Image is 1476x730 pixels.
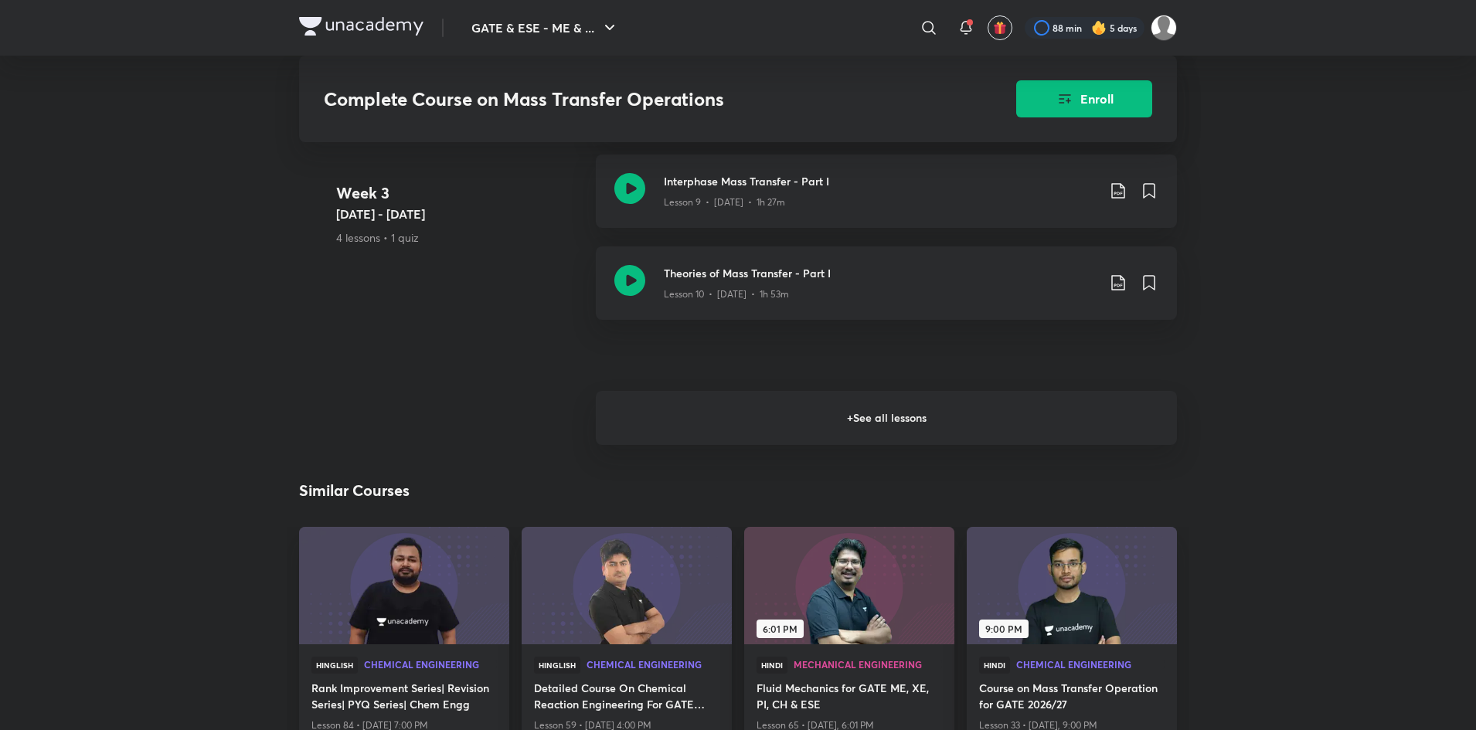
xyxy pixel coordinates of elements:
[757,680,942,715] a: Fluid Mechanics for GATE ME, XE, PI, CH & ESE
[1016,660,1165,669] span: Chemical Engineering
[979,680,1165,715] a: Course on Mass Transfer Operation for GATE 2026/27
[964,525,1178,645] img: new-thumbnail
[1091,20,1107,36] img: streak
[757,657,787,674] span: Hindi
[534,680,719,715] a: Detailed Course On Chemical Reaction Engineering For GATE 2026 | CH
[596,154,1177,246] a: Interphase Mass Transfer - Part ILesson 9 • [DATE] • 1h 27m
[324,88,929,110] h3: Complete Course on Mass Transfer Operations
[336,205,583,223] h5: [DATE] - [DATE]
[993,21,1007,35] img: avatar
[299,17,423,36] img: Company Logo
[794,660,942,669] span: Mechanical Engineering
[664,287,789,301] p: Lesson 10 • [DATE] • 1h 53m
[744,527,954,644] a: new-thumbnail6:01 PM
[596,391,1177,445] h6: + See all lessons
[664,265,1097,281] h3: Theories of Mass Transfer - Part I
[364,660,497,671] a: Chemical Engineering
[1016,660,1165,671] a: Chemical Engineering
[757,620,804,638] span: 6:01 PM
[587,660,719,669] span: Chemical Engineering
[794,660,942,671] a: Mechanical Engineering
[988,15,1012,40] button: avatar
[596,246,1177,338] a: Theories of Mass Transfer - Part ILesson 10 • [DATE] • 1h 53m
[534,657,580,674] span: Hinglish
[311,657,358,674] span: Hinglish
[742,525,956,645] img: new-thumbnail
[664,173,1097,189] h3: Interphase Mass Transfer - Part I
[1016,80,1152,117] button: Enroll
[336,182,583,205] h4: Week 3
[587,660,719,671] a: Chemical Engineering
[297,525,511,645] img: new-thumbnail
[522,527,732,644] a: new-thumbnail
[311,680,497,715] a: Rank Improvement Series| Revision Series| PYQ Series| Chem Engg
[462,12,628,43] button: GATE & ESE - ME & ...
[336,229,583,246] p: 4 lessons • 1 quiz
[299,17,423,39] a: Company Logo
[299,527,509,644] a: new-thumbnail
[967,527,1177,644] a: new-thumbnail9:00 PM
[364,660,497,669] span: Chemical Engineering
[664,195,785,209] p: Lesson 9 • [DATE] • 1h 27m
[519,525,733,645] img: new-thumbnail
[979,657,1010,674] span: Hindi
[979,620,1029,638] span: 9:00 PM
[1151,15,1177,41] img: Prakhar Mishra
[299,479,410,502] h2: Similar Courses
